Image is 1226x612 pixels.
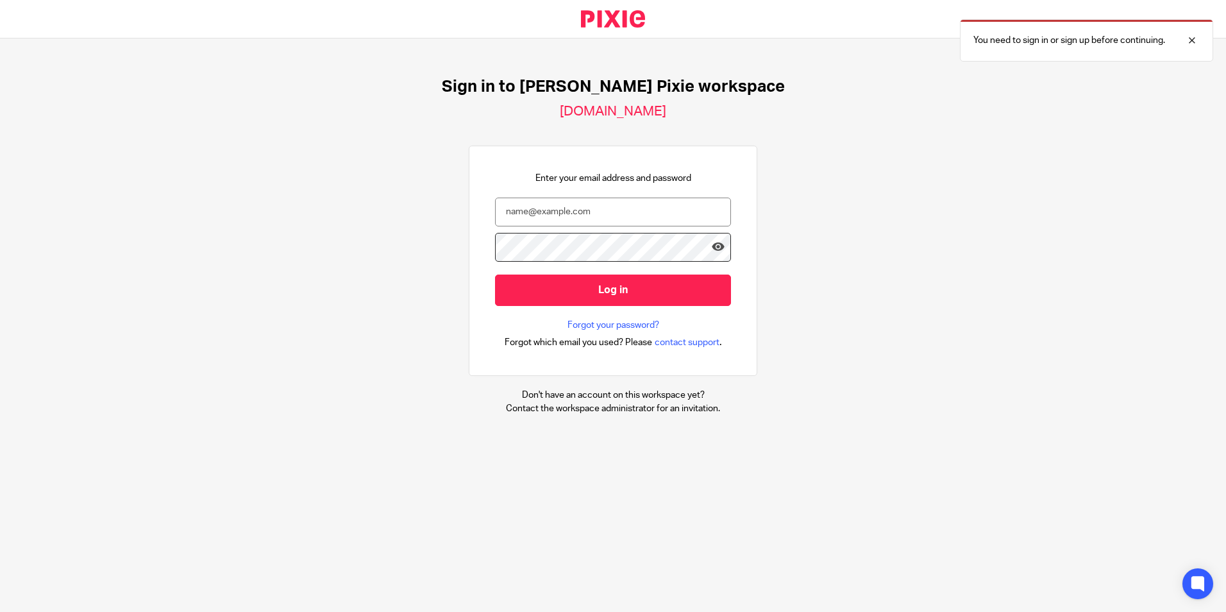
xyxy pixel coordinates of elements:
[505,336,652,349] span: Forgot which email you used? Please
[655,336,719,349] span: contact support
[535,172,691,185] p: Enter your email address and password
[505,335,722,350] div: .
[560,103,666,120] h2: [DOMAIN_NAME]
[567,319,659,332] a: Forgot your password?
[506,402,720,415] p: Contact the workspace administrator for an invitation.
[495,198,731,226] input: name@example.com
[442,77,785,97] h1: Sign in to [PERSON_NAME] Pixie workspace
[495,275,731,306] input: Log in
[973,34,1165,47] p: You need to sign in or sign up before continuing.
[506,389,720,402] p: Don't have an account on this workspace yet?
